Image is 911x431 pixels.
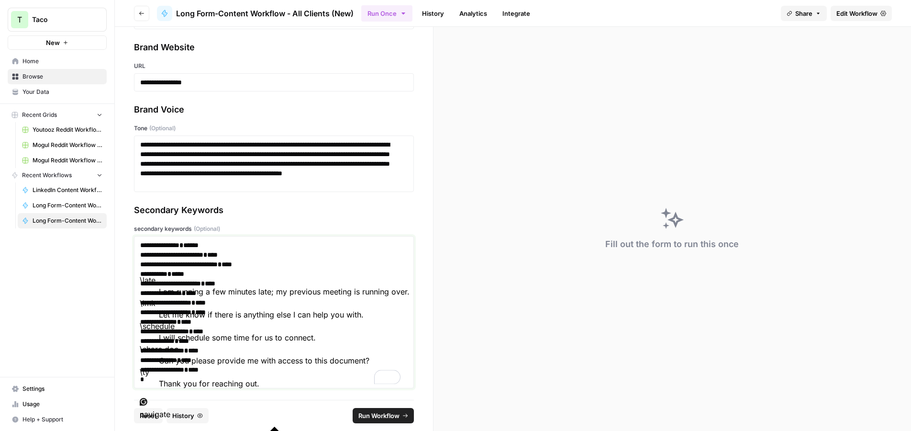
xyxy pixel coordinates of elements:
a: Youtooz Reddit Workflow Grid [18,122,107,137]
span: New [46,38,60,47]
a: Browse [8,69,107,84]
a: Integrate [497,6,536,21]
span: Your Data [22,88,102,96]
button: Share [781,6,827,21]
a: History [416,6,450,21]
button: Recent Grids [8,108,107,122]
a: Your Data [8,84,107,100]
span: Home [22,57,102,66]
div: To enrich screen reader interactions, please activate Accessibility in Grammarly extension settings [140,240,408,384]
span: Usage [22,400,102,408]
span: LinkedIn Content Workflow [33,186,102,194]
span: Settings [22,385,102,393]
div: Brand Voice [134,103,414,116]
a: LinkedIn Content Workflow [18,182,107,198]
label: secondary keywords [134,225,414,233]
a: Long Form-Content Workflow - AI Clients (New) [18,198,107,213]
span: Recent Workflows [22,171,72,180]
span: Long Form-Content Workflow - All Clients (New) [33,216,102,225]
span: Browse [22,72,102,81]
span: Mogul Reddit Workflow Grid [33,156,102,165]
span: Help + Support [22,415,102,424]
div: Secondary Keywords [134,204,414,217]
span: (Optional) [194,225,220,233]
button: Workspace: Taco [8,8,107,32]
button: Run Once [361,5,412,22]
a: Usage [8,397,107,412]
span: Long Form-Content Workflow - AI Clients (New) [33,201,102,210]
span: Taco [32,15,90,24]
button: Recent Workflows [8,168,107,182]
span: (Optional) [149,124,176,133]
a: Analytics [454,6,493,21]
div: Fill out the form to run this once [605,238,739,251]
div: Brand Website [134,41,414,54]
label: URL [134,62,414,70]
a: Long Form-Content Workflow - All Clients (New) [157,6,354,21]
a: Mogul Reddit Workflow Grid (1) [18,137,107,153]
button: New [8,35,107,50]
a: Edit Workflow [831,6,892,21]
span: Recent Grids [22,111,57,119]
a: Settings [8,381,107,397]
a: Mogul Reddit Workflow Grid [18,153,107,168]
span: T [17,14,22,25]
span: Mogul Reddit Workflow Grid (1) [33,141,102,149]
label: Tone [134,124,414,133]
button: Help + Support [8,412,107,427]
button: Reset [134,408,163,423]
a: Long Form-Content Workflow - All Clients (New) [18,213,107,228]
span: Long Form-Content Workflow - All Clients (New) [176,8,354,19]
span: Share [795,9,812,18]
span: Edit Workflow [836,9,878,18]
span: Youtooz Reddit Workflow Grid [33,125,102,134]
a: Home [8,54,107,69]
